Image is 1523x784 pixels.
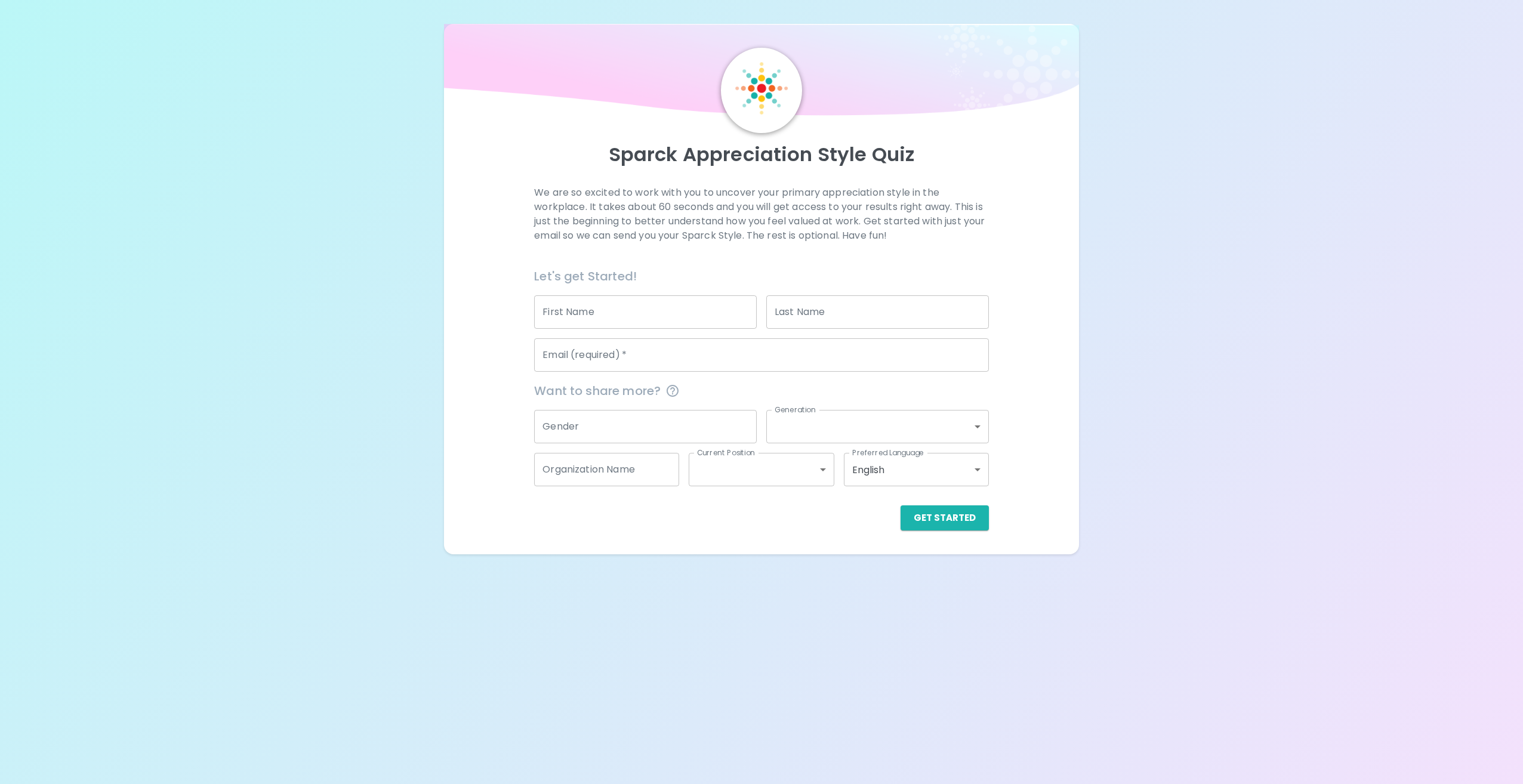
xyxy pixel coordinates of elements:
[444,24,1078,124] img: wave
[775,405,816,415] label: Generation
[901,505,989,530] button: Get Started
[458,143,1064,166] p: Sparck Appreciation Style Quiz
[697,447,755,458] label: Current Position
[735,62,788,115] img: Sparck Logo
[844,453,989,486] div: English
[534,381,988,400] span: Want to share more?
[665,384,680,398] svg: This information is completely confidential and only used for aggregated appreciation studies at ...
[852,447,924,458] label: Preferred Language
[534,267,988,286] h6: Let's get Started!
[534,186,988,243] p: We are so excited to work with you to uncover your primary appreciation style in the workplace. I...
